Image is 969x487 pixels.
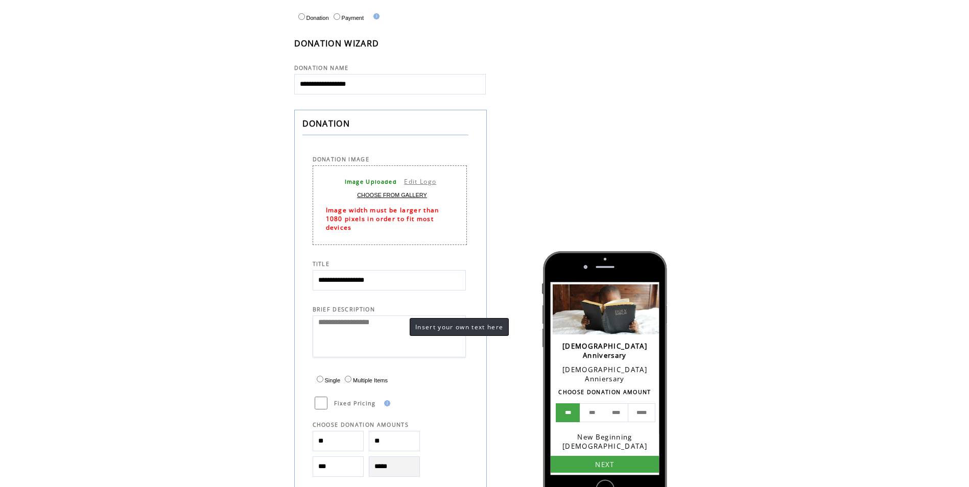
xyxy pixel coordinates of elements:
span: CHOOSE DONATION AMOUNT [558,388,651,396]
span: TITLE [313,260,330,267]
a: Edit Logo [404,177,436,186]
span: [DEMOGRAPHIC_DATA] Anniversary [562,342,647,360]
img: help.gif [370,13,380,19]
label: Multiple Items [342,377,388,383]
input: Donation [298,13,305,20]
input: Multiple Items [345,376,351,382]
span: Image Uploaded [345,178,397,185]
label: Single [314,377,341,383]
input: Single [317,376,323,382]
span: [DEMOGRAPHIC_DATA] Anniersary [562,365,647,383]
img: Loading [551,282,663,336]
span: DONATION [302,118,350,129]
span: BRIEF DESCRIPTION [313,306,375,313]
input: Payment [334,13,340,20]
span: New Beginning [DEMOGRAPHIC_DATA] [562,432,647,451]
span: Image width must be larger than 1080 pixels in order to fit most devices [323,203,456,234]
img: help.gif [381,400,390,406]
label: Payment [331,15,364,21]
span: Insert your own text here [415,323,503,331]
span: CHOOSE DONATION AMOUNTS [313,421,409,428]
label: Donation [296,15,329,21]
span: Fixed Pricing [334,400,376,407]
a: CHOOSE FROM GALLERY [357,192,427,198]
span: DONATION WIZARD [294,38,380,49]
a: NEXT [551,456,659,474]
span: DONATION NAME [294,64,349,71]
span: DONATION IMAGE [313,156,370,163]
